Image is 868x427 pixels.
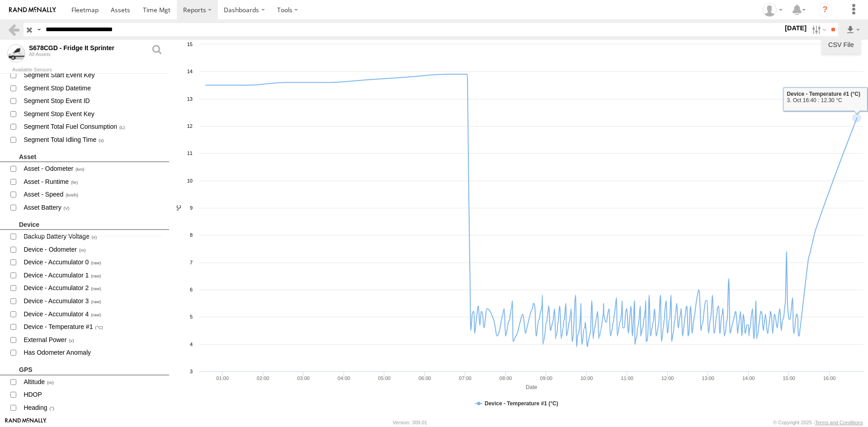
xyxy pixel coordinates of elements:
[825,38,857,52] a: CSV File
[526,384,538,390] tspan: Date
[23,415,162,427] span: View Sensor Data
[10,272,16,278] input: Device - Accumulator 1
[773,420,863,425] div: © Copyright 2025 -
[818,3,832,17] i: ?
[10,392,16,398] input: HDOP
[10,98,16,104] input: Segment Stop Event ID
[190,342,193,347] text: 4
[297,375,310,381] text: 03:00
[23,257,162,268] span: View Sensor Data
[10,137,16,143] input: Segment Total Idling Time
[23,347,162,359] span: View Sensor Data
[23,389,162,400] span: View Sensor Data
[7,23,20,36] a: Back to Assets
[419,375,431,381] text: 06:00
[459,375,472,381] text: 07:00
[823,375,836,381] text: 16:00
[10,85,16,91] input: Segment Stop Datetime
[10,124,16,130] input: Segment Total Fuel Consumption
[10,179,16,185] input: Asset - Runtime
[580,375,593,381] text: 10:00
[7,44,25,62] span: Click to view sensor readings
[9,7,56,13] img: rand-logo.svg
[257,375,269,381] text: 02:00
[23,202,162,213] span: View Sensor Data
[35,23,42,36] label: Search Query
[187,150,193,156] text: 11
[808,23,828,36] label: Search Filter Options
[378,375,391,381] text: 05:00
[10,192,16,197] input: Asset - Speed
[23,134,162,145] span: View Sensor Data
[10,285,16,291] input: Device - Accumulator 2
[23,283,162,294] span: View Sensor Data
[19,221,166,229] div: Device
[190,314,193,319] text: 5
[23,189,162,201] span: View Sensor Data
[485,400,558,407] tspan: Device - Temperature #1 (°C)
[19,153,166,161] div: Asset
[23,122,162,133] span: View Sensor Data
[23,176,162,188] span: View Sensor Data
[10,166,16,172] input: Asset - Odometer
[540,375,553,381] text: 09:00
[621,375,634,381] text: 11:00
[23,296,162,307] span: View Sensor Data
[187,178,193,183] text: 10
[393,420,427,425] div: Version: 309.01
[23,376,162,388] span: View Sensor Data
[187,123,193,129] text: 12
[5,418,47,427] a: Visit our Website
[10,405,16,411] input: Heading
[29,52,151,57] div: All Assets
[217,375,229,381] text: 01:00
[23,334,162,346] span: View Sensor Data
[19,366,166,374] div: GPS
[190,232,193,238] text: 8
[661,375,674,381] text: 12:00
[783,23,808,33] label: [DATE]
[10,247,16,253] input: Device - Odometer
[23,95,162,107] span: View Sensor Data
[190,369,193,374] text: 3
[10,234,16,239] input: Backup Battery Voltage
[759,3,786,17] div: Peter Lu
[23,321,162,333] span: View Sensor Data
[10,379,16,385] input: Altitude
[500,375,512,381] text: 08:00
[23,108,162,120] span: View Sensor Data
[338,375,350,381] text: 04:00
[23,163,162,174] span: View Sensor Data
[187,96,193,102] text: 13
[10,205,16,211] input: Asset Battery
[845,23,861,36] label: Export results as...
[23,231,162,242] span: View Sensor Data
[176,205,182,211] tspan: °C
[29,44,146,52] div: S678CGD - Fridge It Sprinter - Click to view sensor readings
[10,324,16,330] input: Device - Temperature #1
[742,375,755,381] text: 14:00
[190,287,193,292] text: 6
[23,244,162,255] span: View Sensor Data
[151,44,162,62] a: View Asset Details
[23,83,162,94] span: View Sensor Data
[10,72,16,78] input: Segment Start Event Key
[190,205,193,211] text: 9
[10,111,16,117] input: Segment Stop Event Key
[23,270,162,281] span: View Sensor Data
[12,68,169,72] div: Available Sensors
[187,42,193,47] text: 15
[10,298,16,304] input: Device - Accumulator 3
[23,309,162,320] span: View Sensor Data
[10,259,16,265] input: Device - Accumulator 0
[10,350,16,356] input: Has Odometer Anomaly
[187,69,193,74] text: 14
[23,402,162,413] span: View Sensor Data
[783,375,796,381] text: 15:00
[23,70,162,81] span: View Sensor Data
[815,420,863,425] a: Terms and Conditions
[702,375,715,381] text: 13:00
[10,311,16,317] input: Device - Accumulator 4
[10,337,16,343] input: External Power
[190,260,193,265] text: 7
